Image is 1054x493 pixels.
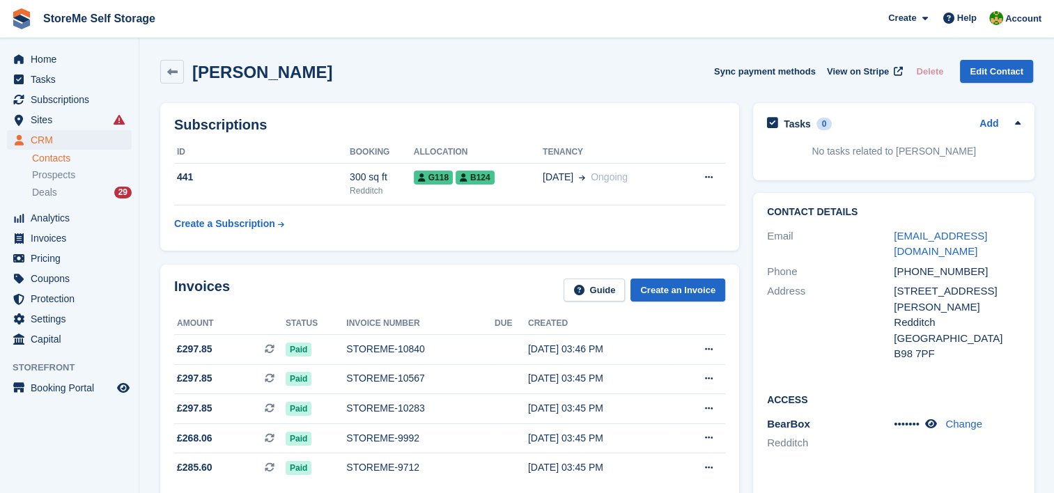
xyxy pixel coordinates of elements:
[31,309,114,329] span: Settings
[528,313,670,335] th: Created
[894,315,1021,331] div: Redditch
[31,329,114,349] span: Capital
[495,313,528,335] th: Due
[894,264,1021,280] div: [PHONE_NUMBER]
[346,460,495,475] div: STOREME-9712
[11,8,32,29] img: stora-icon-8386f47178a22dfd0bd8f6a31ec36ba5ce8667c1dd55bd0f319d3a0aa187defe.svg
[894,331,1021,347] div: [GEOGRAPHIC_DATA]
[174,170,350,185] div: 441
[31,378,114,398] span: Booking Portal
[528,342,670,357] div: [DATE] 03:46 PM
[13,361,139,375] span: Storefront
[989,11,1003,25] img: StorMe
[286,372,311,386] span: Paid
[957,11,977,25] span: Help
[7,70,132,89] a: menu
[784,118,811,130] h2: Tasks
[945,418,982,430] a: Change
[31,90,114,109] span: Subscriptions
[31,110,114,130] span: Sites
[31,289,114,308] span: Protection
[32,169,75,182] span: Prospects
[32,152,132,165] a: Contacts
[7,289,132,308] a: menu
[114,187,132,198] div: 29
[7,49,132,69] a: menu
[767,418,810,430] span: BearBox
[32,185,132,200] a: Deals 29
[286,461,311,475] span: Paid
[174,313,286,335] th: Amount
[767,435,894,451] li: Redditch
[346,371,495,386] div: STOREME-10567
[350,170,414,185] div: 300 sq ft
[38,7,161,30] a: StoreMe Self Storage
[177,431,212,446] span: £268.06
[7,378,132,398] a: menu
[630,279,725,302] a: Create an Invoice
[174,279,230,302] h2: Invoices
[456,171,495,185] span: B124
[591,171,628,182] span: Ongoing
[714,60,816,83] button: Sync payment methods
[7,269,132,288] a: menu
[174,141,350,164] th: ID
[286,402,311,416] span: Paid
[528,371,670,386] div: [DATE] 03:45 PM
[414,171,453,185] span: G118
[286,313,346,335] th: Status
[31,269,114,288] span: Coupons
[827,65,889,79] span: View on Stripe
[543,141,679,164] th: Tenancy
[174,117,725,133] h2: Subscriptions
[528,431,670,446] div: [DATE] 03:45 PM
[7,90,132,109] a: menu
[894,230,987,258] a: [EMAIL_ADDRESS][DOMAIN_NAME]
[31,249,114,268] span: Pricing
[564,279,625,302] a: Guide
[767,144,1021,159] p: No tasks related to [PERSON_NAME]
[821,60,906,83] a: View on Stripe
[115,379,132,396] a: Preview store
[7,130,132,150] a: menu
[979,116,998,132] a: Add
[32,186,57,199] span: Deals
[7,309,132,329] a: menu
[31,49,114,69] span: Home
[346,401,495,416] div: STOREME-10283
[894,283,1021,315] div: [STREET_ADDRESS][PERSON_NAME]
[177,460,212,475] span: £285.60
[32,168,132,182] a: Prospects
[286,432,311,446] span: Paid
[767,283,894,362] div: Address
[767,392,1021,406] h2: Access
[414,141,543,164] th: Allocation
[350,141,414,164] th: Booking
[767,207,1021,218] h2: Contact Details
[174,211,284,237] a: Create a Subscription
[816,118,832,130] div: 0
[543,170,573,185] span: [DATE]
[346,342,495,357] div: STOREME-10840
[346,313,495,335] th: Invoice number
[910,60,949,83] button: Delete
[767,264,894,280] div: Phone
[7,249,132,268] a: menu
[767,228,894,260] div: Email
[177,371,212,386] span: £297.85
[177,401,212,416] span: £297.85
[894,418,920,430] span: •••••••
[7,228,132,248] a: menu
[350,185,414,197] div: Redditch
[346,431,495,446] div: STOREME-9992
[7,329,132,349] a: menu
[528,460,670,475] div: [DATE] 03:45 PM
[114,114,125,125] i: Smart entry sync failures have occurred
[177,342,212,357] span: £297.85
[888,11,916,25] span: Create
[528,401,670,416] div: [DATE] 03:45 PM
[31,208,114,228] span: Analytics
[7,208,132,228] a: menu
[31,130,114,150] span: CRM
[960,60,1033,83] a: Edit Contact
